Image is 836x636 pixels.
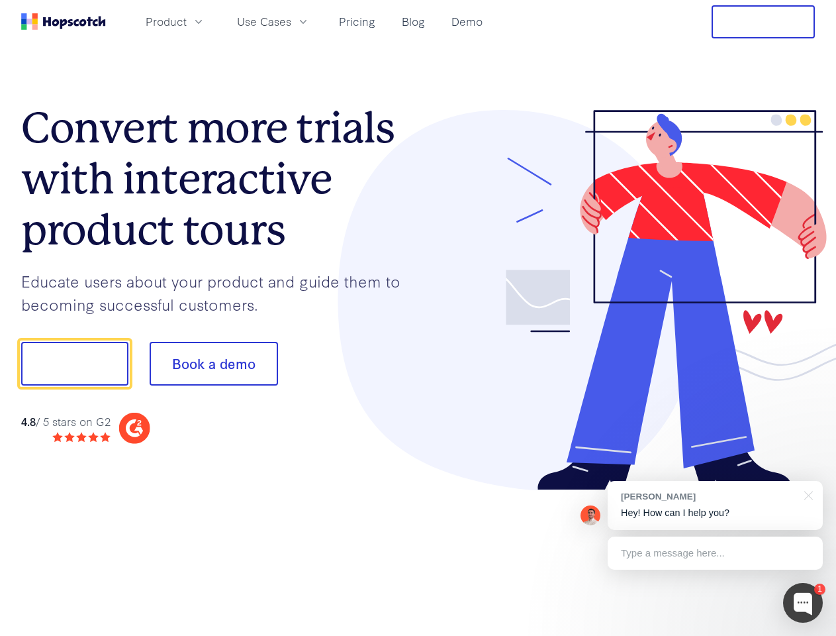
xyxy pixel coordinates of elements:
button: Show me! [21,342,128,386]
a: Blog [396,11,430,32]
p: Educate users about your product and guide them to becoming successful customers. [21,270,418,315]
button: Book a demo [150,342,278,386]
img: Mark Spera [581,505,600,525]
span: Use Cases [237,13,291,30]
span: Product [146,13,187,30]
a: Home [21,13,106,30]
div: / 5 stars on G2 [21,413,111,430]
button: Free Trial [712,5,815,38]
a: Pricing [334,11,381,32]
p: Hey! How can I help you? [621,506,810,520]
div: Type a message here... [608,537,823,570]
button: Product [138,11,213,32]
a: Demo [446,11,488,32]
button: Use Cases [229,11,318,32]
strong: 4.8 [21,413,36,429]
h1: Convert more trials with interactive product tours [21,103,418,255]
div: 1 [814,584,825,595]
div: [PERSON_NAME] [621,490,796,503]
